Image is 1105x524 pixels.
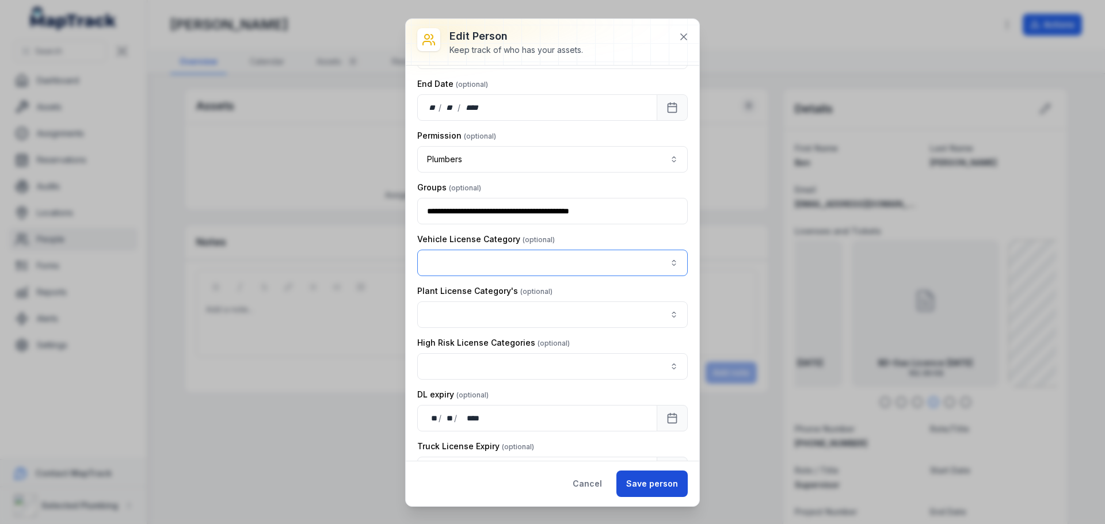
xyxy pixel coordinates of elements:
[417,182,481,193] label: Groups
[427,412,439,424] div: day,
[657,94,688,121] button: Calendar
[417,234,555,245] label: Vehicle License Category
[458,102,462,113] div: /
[616,471,688,497] button: Save person
[443,102,458,113] div: month,
[449,44,583,56] div: Keep track of who has your assets.
[417,441,534,452] label: Truck License Expiry
[417,337,570,349] label: High Risk License Categories
[454,412,458,424] div: /
[458,412,480,424] div: year,
[443,412,454,424] div: month,
[427,102,439,113] div: day,
[563,471,612,497] button: Cancel
[417,78,488,90] label: End Date
[439,412,443,424] div: /
[449,28,583,44] h3: Edit person
[417,389,489,400] label: DL expiry
[657,405,688,431] button: Calendar
[439,102,443,113] div: /
[462,102,483,113] div: year,
[417,130,496,141] label: Permission
[417,285,552,297] label: Plant License Category's
[417,146,688,173] button: Plumbers
[657,457,688,483] button: Calendar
